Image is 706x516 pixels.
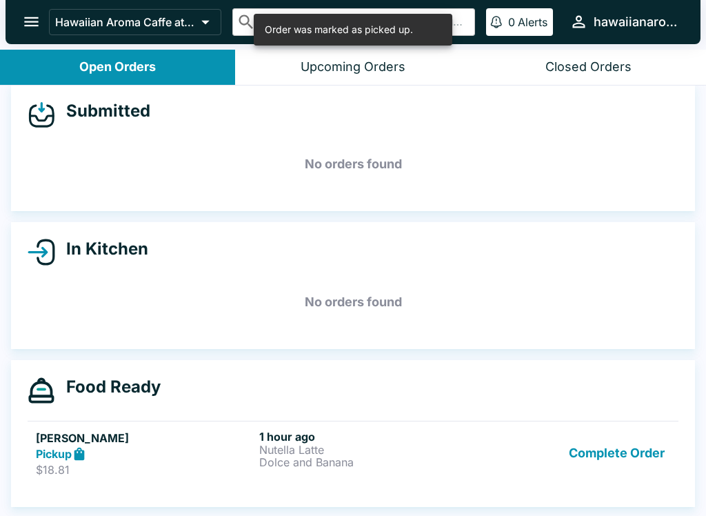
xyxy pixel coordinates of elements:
[518,15,547,29] p: Alerts
[55,239,148,259] h4: In Kitchen
[49,9,221,35] button: Hawaiian Aroma Caffe at The [GEOGRAPHIC_DATA]
[508,15,515,29] p: 0
[14,4,49,39] button: open drawer
[259,430,477,444] h6: 1 hour ago
[28,139,678,189] h5: No orders found
[259,444,477,456] p: Nutella Latte
[36,430,254,446] h5: [PERSON_NAME]
[28,277,678,327] h5: No orders found
[36,447,72,461] strong: Pickup
[55,101,150,121] h4: Submitted
[564,7,684,37] button: hawaiianaromacaffeilikai
[545,59,632,75] div: Closed Orders
[265,18,413,41] div: Order was marked as picked up.
[28,421,678,486] a: [PERSON_NAME]Pickup$18.811 hour agoNutella LatteDolce and BananaComplete Order
[55,377,161,397] h4: Food Ready
[259,456,477,468] p: Dolce and Banana
[79,59,156,75] div: Open Orders
[594,14,678,30] div: hawaiianaromacaffeilikai
[301,59,405,75] div: Upcoming Orders
[55,15,196,29] p: Hawaiian Aroma Caffe at The [GEOGRAPHIC_DATA]
[36,463,254,477] p: $18.81
[563,430,670,477] button: Complete Order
